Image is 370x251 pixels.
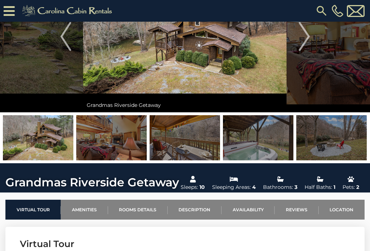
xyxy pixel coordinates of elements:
[18,4,118,18] img: Khaki-logo.png
[168,200,221,220] a: Description
[20,238,350,250] h3: Virtual Tour
[3,115,73,160] img: 163365011
[299,22,310,51] img: arrow
[76,115,147,160] img: 163364977
[150,115,220,160] img: 163365007
[61,200,108,220] a: Amenities
[83,98,287,112] div: Grandmas Riverside Getaway
[315,4,328,17] img: search-regular.svg
[5,200,61,220] a: Virtual Tour
[319,200,365,220] a: Location
[60,22,71,51] img: arrow
[330,5,345,17] a: [PHONE_NUMBER]
[223,115,293,160] img: 163364951
[221,200,275,220] a: Availability
[296,115,367,160] img: 163364957
[275,200,318,220] a: Reviews
[108,200,168,220] a: Rooms Details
